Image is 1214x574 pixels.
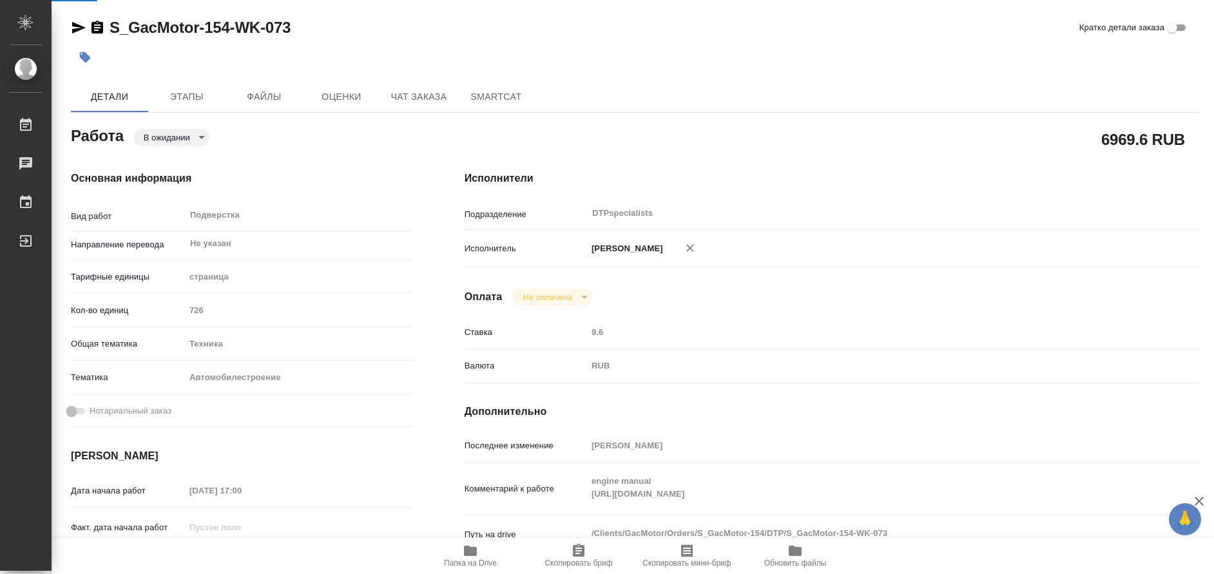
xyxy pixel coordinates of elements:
p: Путь на drive [465,528,587,541]
input: Пустое поле [185,301,413,320]
p: Вид работ [71,210,185,223]
button: 🙏 [1169,503,1201,535]
div: RUB [587,355,1139,377]
span: SmartCat [465,89,527,105]
input: Пустое поле [185,481,298,500]
button: Скопировать ссылку [90,20,105,35]
button: Скопировать бриф [525,538,633,574]
p: Тематика [71,371,185,384]
span: Файлы [233,89,295,105]
button: Скопировать мини-бриф [633,538,741,574]
span: Оценки [311,89,372,105]
input: Пустое поле [185,518,298,537]
p: [PERSON_NAME] [587,242,663,255]
p: Дата начала работ [71,484,185,497]
input: Пустое поле [587,323,1139,341]
span: Папка на Drive [444,559,497,568]
div: Автомобилестроение [185,367,413,388]
span: Скопировать бриф [544,559,612,568]
a: S_GacMotor-154-WK-073 [110,19,291,36]
span: Нотариальный заказ [90,405,171,417]
p: Направление перевода [71,238,185,251]
div: страница [185,266,413,288]
button: Скопировать ссылку для ЯМессенджера [71,20,86,35]
button: Добавить тэг [71,43,99,72]
h2: Работа [71,123,124,146]
span: Обновить файлы [764,559,827,568]
button: Удалить исполнителя [676,234,704,262]
button: Папка на Drive [416,538,525,574]
span: Скопировать мини-бриф [642,559,731,568]
span: Кратко детали заказа [1079,21,1164,34]
p: Комментарий к работе [465,483,587,495]
span: Этапы [156,89,218,105]
p: Факт. дата начала работ [71,521,185,534]
div: В ожидании [133,129,209,146]
p: Подразделение [465,208,587,221]
button: Не оплачена [519,292,576,303]
button: Обновить файлы [741,538,849,574]
div: Техника [185,333,413,355]
p: Тарифные единицы [71,271,185,283]
h4: Основная информация [71,171,413,186]
h4: Дополнительно [465,404,1200,419]
h4: Оплата [465,289,503,305]
span: 🙏 [1174,506,1196,533]
div: В ожидании [512,289,592,306]
textarea: /Clients/GacMotor/Orders/S_GacMotor-154/DTP/S_GacMotor-154-WK-073 [587,522,1139,544]
p: Исполнитель [465,242,587,255]
p: Общая тематика [71,338,185,350]
h4: Исполнители [465,171,1200,186]
input: Пустое поле [587,436,1139,455]
textarea: engine manual [URL][DOMAIN_NAME] [587,470,1139,505]
p: Кол-во единиц [71,304,185,317]
h4: [PERSON_NAME] [71,448,413,464]
button: В ожидании [140,132,194,143]
h2: 6969.6 RUB [1101,128,1185,150]
p: Валюта [465,359,587,372]
span: Детали [79,89,140,105]
p: Последнее изменение [465,439,587,452]
span: Чат заказа [388,89,450,105]
p: Ставка [465,326,587,339]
